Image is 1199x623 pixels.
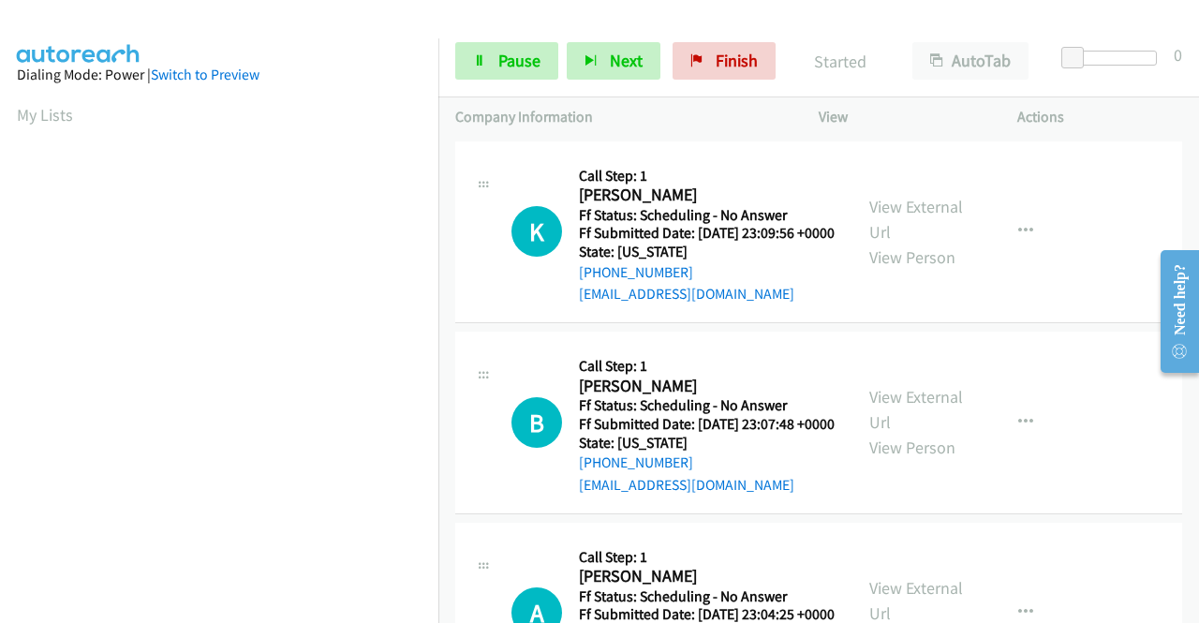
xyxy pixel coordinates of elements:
[869,246,955,268] a: View Person
[579,243,835,261] h5: State: [US_STATE]
[579,263,693,281] a: [PHONE_NUMBER]
[579,396,835,415] h5: Ff Status: Scheduling - No Answer
[17,104,73,126] a: My Lists
[579,566,829,587] h2: [PERSON_NAME]
[819,106,984,128] p: View
[579,587,835,606] h5: Ff Status: Scheduling - No Answer
[579,376,829,397] h2: [PERSON_NAME]
[869,196,963,243] a: View External Url
[579,167,835,185] h5: Call Step: 1
[579,285,794,303] a: [EMAIL_ADDRESS][DOMAIN_NAME]
[869,437,955,458] a: View Person
[579,453,693,471] a: [PHONE_NUMBER]
[1017,106,1182,128] p: Actions
[673,42,776,80] a: Finish
[498,50,540,71] span: Pause
[511,397,562,448] div: The call is yet to be attempted
[610,50,643,71] span: Next
[1071,51,1157,66] div: Delay between calls (in seconds)
[151,66,259,83] a: Switch to Preview
[1146,237,1199,386] iframe: Resource Center
[579,548,835,567] h5: Call Step: 1
[579,434,835,452] h5: State: [US_STATE]
[455,106,785,128] p: Company Information
[455,42,558,80] a: Pause
[17,64,422,86] div: Dialing Mode: Power |
[912,42,1029,80] button: AutoTab
[869,386,963,433] a: View External Url
[579,206,835,225] h5: Ff Status: Scheduling - No Answer
[511,397,562,448] h1: B
[579,476,794,494] a: [EMAIL_ADDRESS][DOMAIN_NAME]
[1174,42,1182,67] div: 0
[511,206,562,257] h1: K
[579,224,835,243] h5: Ff Submitted Date: [DATE] 23:09:56 +0000
[567,42,660,80] button: Next
[716,50,758,71] span: Finish
[801,49,879,74] p: Started
[579,415,835,434] h5: Ff Submitted Date: [DATE] 23:07:48 +0000
[511,206,562,257] div: The call is yet to be attempted
[579,357,835,376] h5: Call Step: 1
[579,185,829,206] h2: [PERSON_NAME]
